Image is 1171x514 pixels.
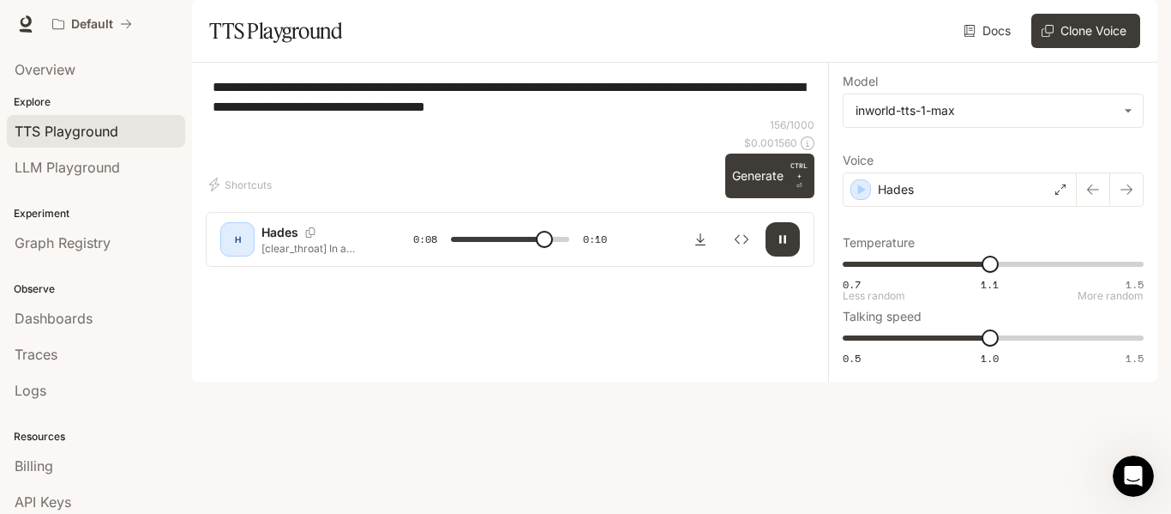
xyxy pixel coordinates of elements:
[981,277,999,292] span: 1.1
[1078,291,1144,301] p: More random
[744,136,797,150] p: $ 0.001560
[843,311,922,323] p: Talking speed
[298,227,322,238] button: Copy Voice ID
[45,7,140,41] button: All workspaces
[843,291,905,301] p: Less random
[843,237,915,249] p: Temperature
[843,76,878,88] p: Model
[724,222,759,257] button: Inspect
[843,351,861,366] span: 0.5
[878,181,914,198] p: Hades
[413,231,437,248] span: 0:08
[725,154,814,198] button: GenerateCTRL +⏎
[261,224,298,241] p: Hades
[583,231,607,248] span: 0:10
[1113,456,1154,497] iframe: Intercom live chat
[1126,351,1144,366] span: 1.5
[790,160,808,181] p: CTRL +
[856,102,1115,119] div: inworld-tts-1-max
[224,226,251,253] div: H
[981,351,999,366] span: 1.0
[71,17,113,32] p: Default
[790,160,808,191] p: ⏎
[209,14,342,48] h1: TTS Playground
[960,14,1018,48] a: Docs
[844,94,1143,127] div: inworld-tts-1-max
[261,241,372,256] p: [clear_throat] In a realm where magic flows like rivers and dragons soar through crimson skies, a...
[1031,14,1140,48] button: Clone Voice
[770,118,814,132] p: 156 / 1000
[206,171,279,198] button: Shortcuts
[683,222,718,257] button: Download audio
[1126,277,1144,292] span: 1.5
[843,154,874,166] p: Voice
[843,277,861,292] span: 0.7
